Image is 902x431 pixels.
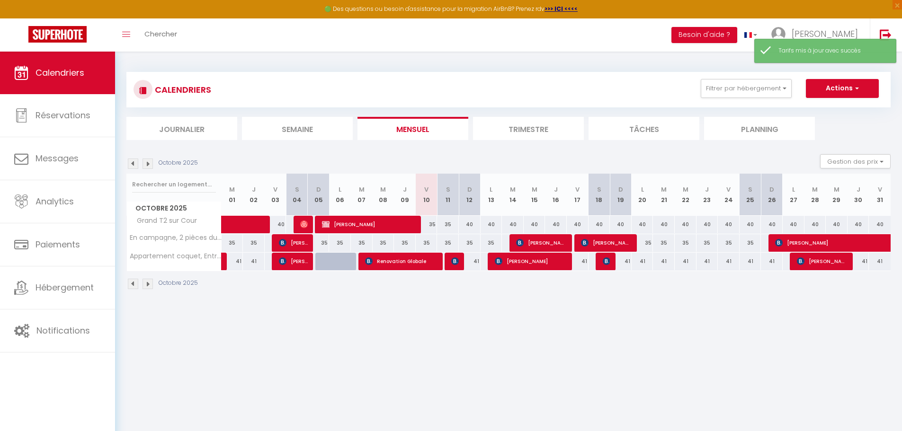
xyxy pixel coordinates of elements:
div: 41 [675,253,697,270]
span: Messages [36,152,79,164]
h3: CALENDRIERS [152,79,211,100]
div: 41 [848,253,869,270]
div: 40 [632,216,653,233]
th: 01 [222,174,243,216]
div: 41 [632,253,653,270]
span: [PERSON_NAME] [451,252,458,270]
th: 17 [567,174,589,216]
div: 40 [804,216,826,233]
abbr: M [683,185,688,194]
div: 40 [740,216,761,233]
div: 41 [459,253,481,270]
abbr: J [857,185,860,194]
span: Octobre 2025 [127,202,221,215]
div: 35 [481,234,502,252]
div: 35 [718,234,740,252]
button: Gestion des prix [820,154,891,168]
th: 11 [437,174,459,216]
div: 41 [740,253,761,270]
abbr: J [554,185,558,194]
th: 13 [481,174,502,216]
div: 35 [416,234,438,252]
span: Calendriers [36,67,84,79]
button: Actions [806,79,879,98]
th: 20 [632,174,653,216]
img: Super Booking [28,26,87,43]
abbr: L [641,185,644,194]
abbr: V [726,185,731,194]
th: 30 [848,174,869,216]
span: [PERSON_NAME] [792,28,858,40]
div: 35 [653,234,675,252]
span: [PERSON_NAME] [279,234,308,252]
span: [PERSON_NAME] [516,234,567,252]
span: [PERSON_NAME] [581,234,632,252]
a: ... [PERSON_NAME] [764,18,870,52]
div: 40 [869,216,891,233]
abbr: D [769,185,774,194]
div: 35 [459,234,481,252]
th: 05 [308,174,330,216]
p: Octobre 2025 [159,279,198,288]
abbr: D [618,185,623,194]
div: 35 [329,234,351,252]
span: [PERSON_NAME] [279,252,308,270]
div: 41 [222,253,243,270]
div: 41 [610,253,632,270]
abbr: M [359,185,365,194]
th: 23 [697,174,718,216]
th: 15 [524,174,545,216]
div: 40 [502,216,524,233]
abbr: V [878,185,882,194]
div: 35 [394,234,416,252]
div: 40 [826,216,848,233]
span: [PERSON_NAME] [300,215,307,233]
abbr: J [705,185,709,194]
abbr: M [812,185,818,194]
span: Appartement coquet, Entrée autonome, [GEOGRAPHIC_DATA]. [128,253,223,260]
a: Chercher [137,18,184,52]
span: En campagne, 2 pièces duplex, arrivée autonome. [128,234,223,241]
div: 35 [416,216,438,233]
li: Journalier [126,117,237,140]
abbr: V [273,185,277,194]
div: 40 [545,216,567,233]
abbr: M [661,185,667,194]
a: >>> ICI <<<< [545,5,578,13]
th: 12 [459,174,481,216]
div: 41 [761,253,783,270]
th: 18 [589,174,610,216]
div: 35 [351,234,373,252]
abbr: S [446,185,450,194]
div: 40 [675,216,697,233]
th: 27 [783,174,804,216]
abbr: V [424,185,429,194]
span: Chercher [144,29,177,39]
li: Mensuel [357,117,468,140]
abbr: V [575,185,580,194]
abbr: M [834,185,839,194]
div: 40 [610,216,632,233]
th: 10 [416,174,438,216]
li: Semaine [242,117,353,140]
span: Notifications [36,325,90,336]
p: Octobre 2025 [159,158,198,167]
img: logout [880,29,892,41]
img: ... [771,27,786,41]
div: 40 [589,216,610,233]
th: 06 [329,174,351,216]
abbr: M [229,185,235,194]
div: 40 [524,216,545,233]
div: 40 [459,216,481,233]
span: Paiements [36,238,80,250]
li: Planning [704,117,815,140]
th: 16 [545,174,567,216]
th: 21 [653,174,675,216]
th: 14 [502,174,524,216]
div: 35 [308,234,330,252]
div: 35 [437,234,459,252]
span: [PERSON_NAME] [797,252,848,270]
div: 35 [632,234,653,252]
span: Grand T2 sur Cour [128,216,199,226]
